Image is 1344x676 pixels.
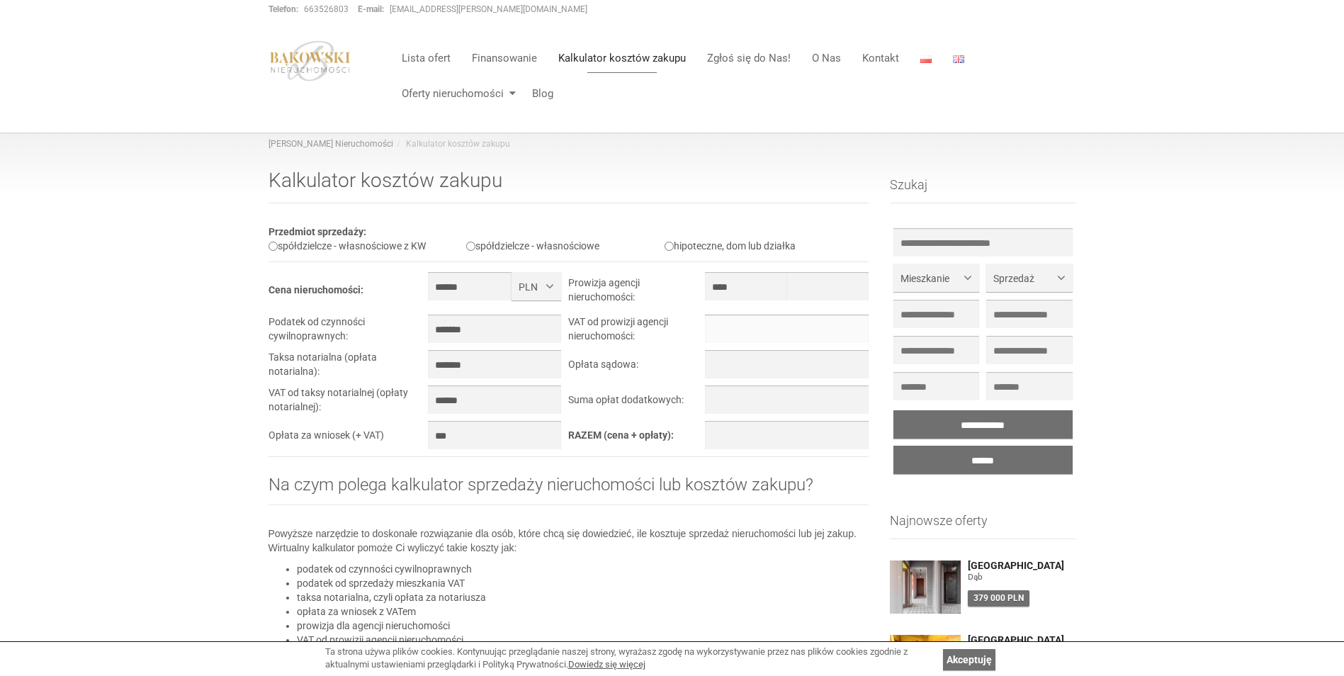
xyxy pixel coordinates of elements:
li: opłata za wniosek z VATem [297,604,869,619]
td: Podatek od czynności cywilnoprawnych: [269,315,429,350]
li: podatek od sprzedaży mieszkania VAT [297,576,869,590]
input: hipoteczne, dom lub działka [665,242,674,251]
label: hipoteczne, dom lub działka [665,240,796,252]
li: Kalkulator kosztów zakupu [393,138,510,150]
a: Dowiedz się więcej [568,659,645,670]
b: RAZEM (cena + opłaty): [568,429,674,441]
a: Oferty nieruchomości [391,79,521,108]
span: Mieszkanie [900,271,961,286]
input: spółdzielcze - własnościowe [466,242,475,251]
div: Ta strona używa plików cookies. Kontynuując przeglądanie naszej strony, wyrażasz zgodę na wykorzy... [325,646,936,672]
td: Opłata sądowa: [568,350,704,385]
a: Finansowanie [461,44,548,72]
li: taksa notarialna, czyli opłata za notariusza [297,590,869,604]
p: Powyższe narzędzie to doskonałe rozwiązanie dla osób, które chcą się dowiedzieć, ile kosztuje spr... [269,526,869,555]
a: Zgłoś się do Nas! [696,44,801,72]
h2: Na czym polega kalkulator sprzedaży nieruchomości lub kosztów zakupu? [269,475,869,505]
a: Lista ofert [391,44,461,72]
b: Przedmiot sprzedaży: [269,226,366,237]
img: English [953,55,964,63]
li: prowizja dla agencji nieruchomości [297,619,869,633]
strong: E-mail: [358,4,384,14]
strong: Telefon: [269,4,298,14]
li: podatek od czynności cywilnoprawnych [297,562,869,576]
td: Suma opłat dodatkowych: [568,385,704,421]
img: logo [269,40,352,81]
h3: Szukaj [890,178,1076,203]
h1: Kalkulator kosztów zakupu [269,170,869,203]
a: Kalkulator kosztów zakupu [548,44,696,72]
b: Cena nieruchomości: [269,284,363,295]
a: Kontakt [852,44,910,72]
div: 379 000 PLN [968,590,1029,607]
a: [GEOGRAPHIC_DATA] [968,560,1076,571]
label: spółdzielcze - własnościowe z KW [269,240,426,252]
span: PLN [519,280,543,294]
a: Akceptuję [943,649,995,670]
img: Polski [920,55,932,63]
span: Sprzedaż [993,271,1054,286]
input: spółdzielcze - własnościowe z KW [269,242,278,251]
td: Prowizja agencji nieruchomości: [568,272,704,315]
button: Sprzedaż [986,264,1072,292]
li: VAT od prowizji agencji nieruchomości [297,633,869,647]
label: spółdzielcze - własnościowe [466,240,599,252]
figure: Dąb [968,571,1076,583]
a: [EMAIL_ADDRESS][PERSON_NAME][DOMAIN_NAME] [390,4,587,14]
td: VAT od prowizji agencji nieruchomości: [568,315,704,350]
h3: Najnowsze oferty [890,514,1076,539]
td: Opłata za wniosek (+ VAT) [269,421,429,456]
a: [GEOGRAPHIC_DATA] [968,635,1076,646]
a: O Nas [801,44,852,72]
a: 663526803 [304,4,349,14]
td: Taksa notarialna (opłata notarialna): [269,350,429,385]
a: [PERSON_NAME] Nieruchomości [269,139,393,149]
td: VAT od taksy notarialnej (opłaty notarialnej): [269,385,429,421]
button: PLN [512,272,561,300]
a: Blog [521,79,553,108]
button: Mieszkanie [893,264,979,292]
